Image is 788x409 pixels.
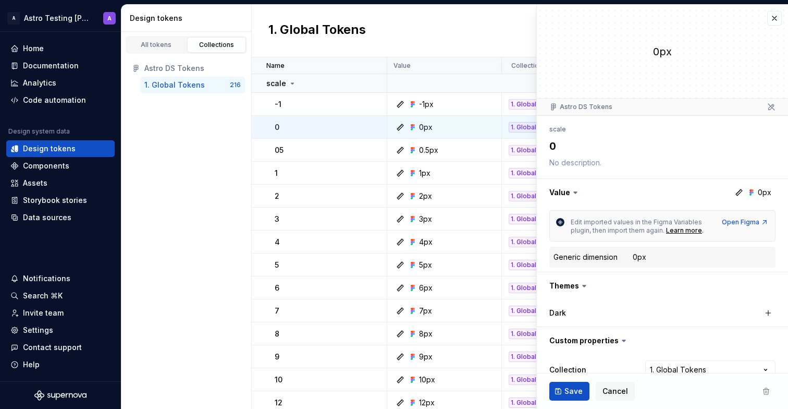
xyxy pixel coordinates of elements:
[23,291,63,301] div: Search ⌘K
[6,356,115,373] button: Help
[419,122,433,133] div: 0px
[140,77,245,93] button: 1. Global Tokens216
[509,214,547,224] div: 1. Global Tokens
[419,237,433,247] div: 4px
[23,178,47,188] div: Assets
[275,283,279,293] p: 6
[275,260,279,270] p: 5
[34,390,87,401] svg: Supernova Logo
[275,214,279,224] p: 3
[549,382,589,401] button: Save
[275,122,279,133] p: 0
[268,21,366,40] h2: 1. Global Tokens
[275,329,279,339] p: 8
[23,78,56,88] div: Analytics
[6,140,115,157] a: Design tokens
[6,339,115,356] button: Contact support
[23,161,69,171] div: Components
[6,75,115,91] a: Analytics
[596,382,635,401] button: Cancel
[537,44,788,59] div: 0px
[509,99,547,110] div: 1. Global Tokens
[419,283,433,293] div: 6px
[23,95,86,105] div: Code automation
[419,352,433,362] div: 9px
[509,329,547,339] div: 1. Global Tokens
[6,175,115,191] a: Assets
[419,214,432,224] div: 3px
[6,305,115,321] a: Invite team
[23,342,82,353] div: Contact support
[23,359,40,370] div: Help
[702,226,704,234] span: .
[8,127,70,136] div: Design system data
[6,270,115,287] button: Notifications
[6,57,115,74] a: Documentation
[419,99,434,110] div: -1px
[564,386,583,396] span: Save
[275,237,280,247] p: 4
[144,80,205,90] div: 1. Global Tokens
[547,137,773,155] textarea: 0
[2,7,119,29] button: AAstro Testing [PERSON_NAME]A
[509,191,547,201] div: 1. Global Tokens
[549,308,566,318] label: Dark
[419,168,430,178] div: 1px
[6,40,115,57] a: Home
[509,375,547,385] div: 1. Global Tokens
[275,99,281,110] p: -1
[509,237,547,247] div: 1. Global Tokens
[6,92,115,109] a: Code automation
[275,168,278,178] p: 1
[549,125,566,133] li: scale
[509,283,547,293] div: 1. Global Tokens
[419,398,435,408] div: 12px
[24,13,91,23] div: Astro Testing [PERSON_NAME]
[191,41,243,49] div: Collections
[275,398,282,408] p: 12
[419,145,438,155] div: 0.5px
[393,62,411,70] p: Value
[23,43,44,54] div: Home
[23,308,64,318] div: Invite team
[107,14,112,22] div: A
[275,145,284,155] p: 05
[509,168,547,178] div: 1. Global Tokens
[6,192,115,209] a: Storybook stories
[509,306,547,316] div: 1. Global Tokens
[23,212,71,223] div: Data sources
[6,209,115,226] a: Data sources
[419,375,435,385] div: 10px
[666,226,702,235] a: Learn more
[602,386,628,396] span: Cancel
[509,398,547,408] div: 1. Global Tokens
[266,78,286,89] p: scale
[509,352,547,362] div: 1. Global Tokens
[130,41,182,49] div: All tokens
[275,306,279,316] p: 7
[419,260,432,270] div: 5px
[275,352,279,362] p: 9
[419,306,432,316] div: 7px
[275,375,282,385] p: 10
[6,158,115,174] a: Components
[266,62,285,70] p: Name
[275,191,279,201] p: 2
[23,143,76,154] div: Design tokens
[509,145,547,155] div: 1. Global Tokens
[23,325,53,335] div: Settings
[6,287,115,304] button: Search ⌘K
[6,322,115,339] a: Settings
[144,63,241,74] div: Astro DS Tokens
[419,329,433,339] div: 8px
[553,252,618,262] div: Generic dimension
[722,218,769,226] a: Open Figma
[549,365,586,375] label: Collection
[633,252,646,262] div: 0px
[549,103,612,111] div: Astro DS Tokens
[571,218,704,234] span: Edit imported values in the Figma Variables plugin, then import them again.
